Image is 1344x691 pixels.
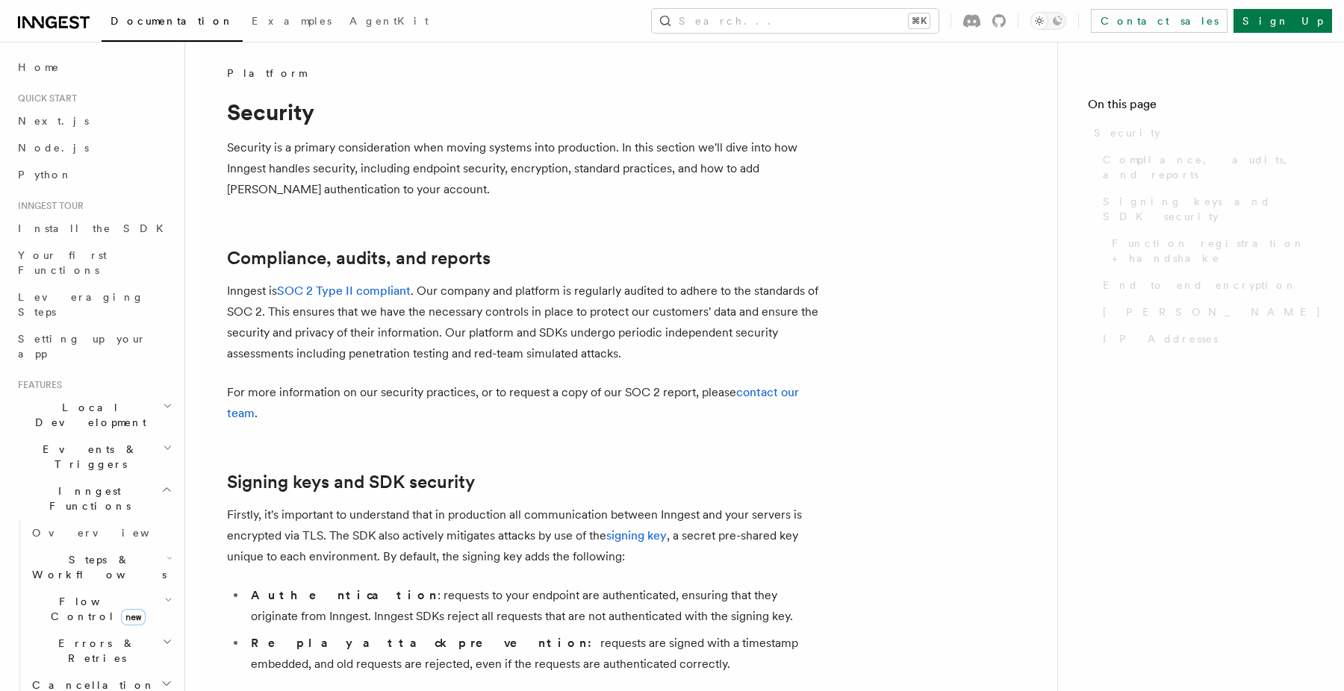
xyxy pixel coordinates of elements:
[12,394,175,436] button: Local Development
[251,588,438,602] strong: Authentication
[12,54,175,81] a: Home
[12,484,161,513] span: Inngest Functions
[1097,325,1314,352] a: IP Addresses
[227,99,824,125] h1: Security
[227,472,475,493] a: Signing keys and SDK security
[12,242,175,284] a: Your first Functions
[18,222,172,234] span: Install the SDK
[1103,194,1314,224] span: Signing keys and SDK security
[26,630,175,672] button: Errors & Retries
[12,478,175,519] button: Inngest Functions
[1233,9,1332,33] a: Sign Up
[102,4,243,42] a: Documentation
[26,588,175,630] button: Flow Controlnew
[18,115,89,127] span: Next.js
[18,169,72,181] span: Python
[12,215,175,242] a: Install the SDK
[26,636,162,666] span: Errors & Retries
[1088,119,1314,146] a: Security
[246,585,824,627] li: : requests to your endpoint are authenticated, ensuring that they originate from Inngest. Inngest...
[1112,236,1314,266] span: Function registration + handshake
[18,333,146,360] span: Setting up your app
[227,66,306,81] span: Platform
[12,379,62,391] span: Features
[243,4,340,40] a: Examples
[12,325,175,367] a: Setting up your app
[12,442,163,472] span: Events & Triggers
[12,400,163,430] span: Local Development
[1103,152,1314,182] span: Compliance, audits, and reports
[26,594,164,624] span: Flow Control
[227,504,824,567] p: Firstly, it's important to understand that in production all communication between Inngest and yo...
[277,284,411,298] a: SOC 2 Type II compliant
[1106,230,1314,272] a: Function registration + handshake
[26,519,175,546] a: Overview
[1097,188,1314,230] a: Signing keys and SDK security
[227,281,824,364] p: Inngest is . Our company and platform is regularly audited to adhere to the standards of SOC 2. T...
[12,93,77,104] span: Quick start
[1103,331,1218,346] span: IP Addresses
[26,546,175,588] button: Steps & Workflows
[1088,96,1314,119] h4: On this page
[12,107,175,134] a: Next.js
[909,13,930,28] kbd: ⌘K
[121,609,146,625] span: new
[1097,146,1314,188] a: Compliance, audits, and reports
[12,134,175,161] a: Node.js
[18,142,89,154] span: Node.js
[18,249,107,276] span: Your first Functions
[1103,278,1297,293] span: End to end encryption
[349,15,429,27] span: AgentKit
[12,161,175,188] a: Python
[1091,9,1228,33] a: Contact sales
[1030,12,1066,30] button: Toggle dark mode
[1103,304,1322,319] span: [PERSON_NAME]
[340,4,438,40] a: AgentKit
[1097,272,1314,298] a: End to end encryption
[227,137,824,200] p: Security is a primary consideration when moving systems into production. In this section we'll di...
[18,60,60,75] span: Home
[12,200,84,212] span: Inngest tour
[26,552,167,582] span: Steps & Workflows
[18,291,144,318] span: Leveraging Steps
[227,248,491,269] a: Compliance, audits, and reports
[246,633,824,675] li: requests are signed with a timestamp embedded, and old requests are rejected, even if the request...
[111,15,234,27] span: Documentation
[1097,298,1314,325] a: [PERSON_NAME]
[252,15,332,27] span: Examples
[652,9,939,33] button: Search...⌘K
[606,528,667,543] a: signing key
[227,382,824,424] p: For more information on our security practices, or to request a copy of our SOC 2 report, please .
[12,436,175,478] button: Events & Triggers
[32,527,186,539] span: Overview
[1094,125,1160,140] span: Security
[251,636,600,650] strong: Replay attack prevention:
[12,284,175,325] a: Leveraging Steps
